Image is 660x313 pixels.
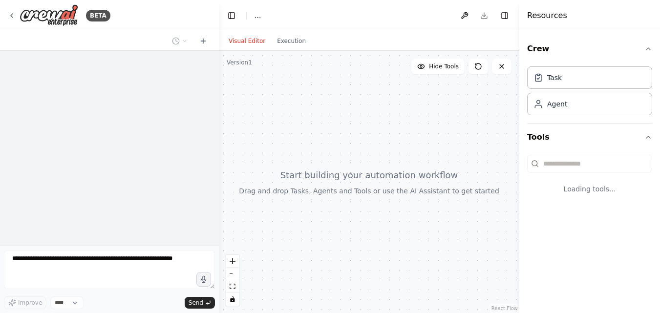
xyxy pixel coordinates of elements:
[226,268,239,280] button: zoom out
[18,299,42,307] span: Improve
[527,124,652,151] button: Tools
[195,35,211,47] button: Start a new chat
[429,63,459,70] span: Hide Tools
[226,255,239,268] button: zoom in
[4,296,46,309] button: Improve
[411,59,465,74] button: Hide Tools
[527,35,652,63] button: Crew
[196,272,211,287] button: Click to speak your automation idea
[189,299,203,307] span: Send
[547,99,567,109] div: Agent
[225,9,238,22] button: Hide left sidebar
[498,9,511,22] button: Hide right sidebar
[527,10,567,21] h4: Resources
[527,151,652,209] div: Tools
[227,59,252,66] div: Version 1
[223,35,271,47] button: Visual Editor
[491,306,518,311] a: React Flow attribution
[255,11,261,21] span: ...
[527,176,652,202] div: Loading tools...
[226,293,239,306] button: toggle interactivity
[271,35,312,47] button: Execution
[547,73,562,83] div: Task
[226,255,239,306] div: React Flow controls
[255,11,261,21] nav: breadcrumb
[86,10,110,21] div: BETA
[527,63,652,123] div: Crew
[185,297,215,309] button: Send
[168,35,192,47] button: Switch to previous chat
[20,4,78,26] img: Logo
[226,280,239,293] button: fit view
